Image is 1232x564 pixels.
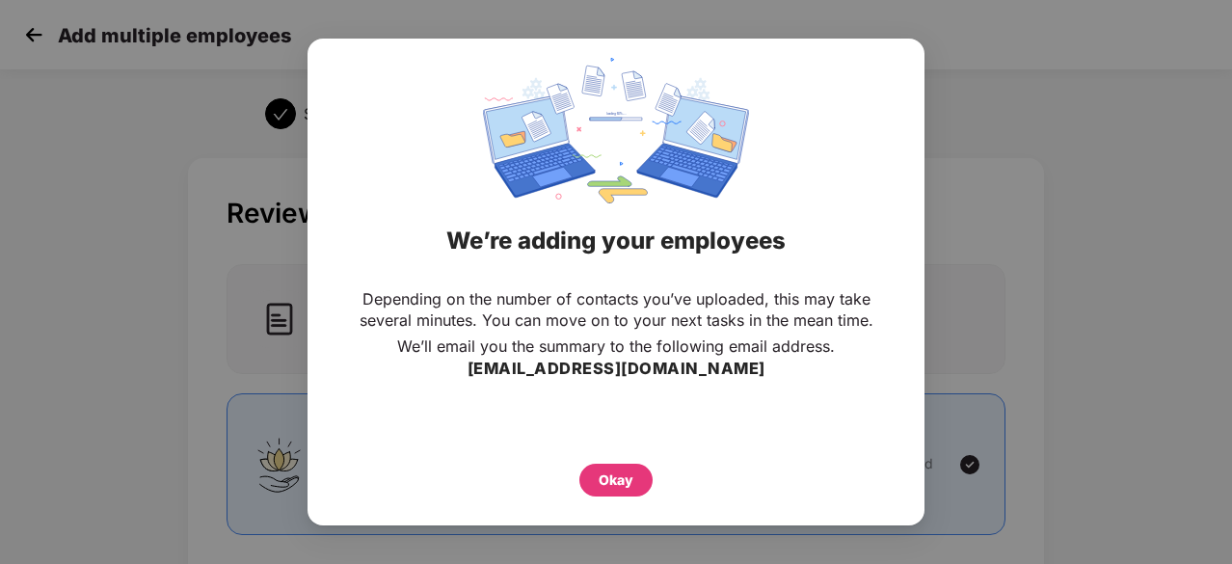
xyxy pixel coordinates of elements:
[397,336,835,357] p: We’ll email you the summary to the following email address.
[483,58,749,203] img: svg+xml;base64,PHN2ZyBpZD0iRGF0YV9zeW5jaW5nIiB4bWxucz0iaHR0cDovL3d3dy53My5vcmcvMjAwMC9zdmciIHdpZH...
[346,288,886,331] p: Depending on the number of contacts you’ve uploaded, this may take several minutes. You can move ...
[468,357,765,382] h3: [EMAIL_ADDRESS][DOMAIN_NAME]
[332,203,900,279] div: We’re adding your employees
[599,470,633,491] div: Okay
